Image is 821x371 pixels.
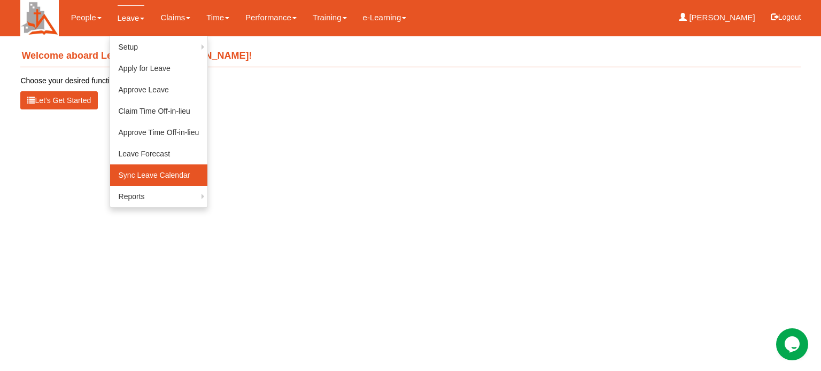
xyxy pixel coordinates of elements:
a: Setup [110,36,208,58]
a: Performance [245,5,297,30]
a: Leave [118,5,145,30]
a: [PERSON_NAME] [679,5,755,30]
p: Choose your desired function from the menu above. [20,75,800,86]
button: Let’s Get Started [20,91,98,109]
a: Time [206,5,229,30]
a: Training [313,5,347,30]
a: Leave Forecast [110,143,208,164]
a: People [71,5,102,30]
a: Sync Leave Calendar [110,164,208,186]
a: Reports [110,186,208,207]
button: Logout [763,4,809,30]
a: Approve Leave [110,79,208,100]
a: Claim Time Off-in-lieu [110,100,208,122]
a: Approve Time Off-in-lieu [110,122,208,143]
a: Apply for Leave [110,58,208,79]
h4: Welcome aboard Learn Anchor, [PERSON_NAME]! [20,45,800,67]
a: Claims [160,5,190,30]
a: e-Learning [363,5,407,30]
iframe: chat widget [776,328,810,360]
img: H+Cupd5uQsr4AAAAAElFTkSuQmCC [20,1,58,36]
